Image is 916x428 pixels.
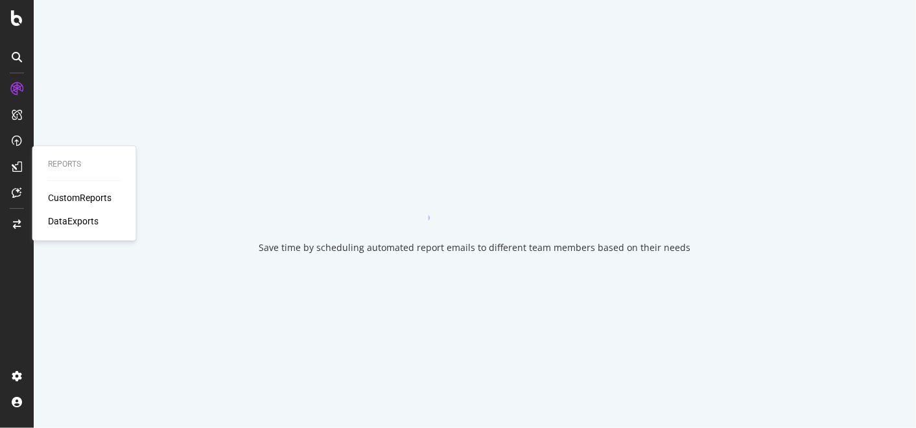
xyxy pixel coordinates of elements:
[48,159,121,170] div: Reports
[48,191,112,204] a: CustomReports
[259,241,691,254] div: Save time by scheduling automated report emails to different team members based on their needs
[429,174,522,220] div: animation
[48,215,99,228] a: DataExports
